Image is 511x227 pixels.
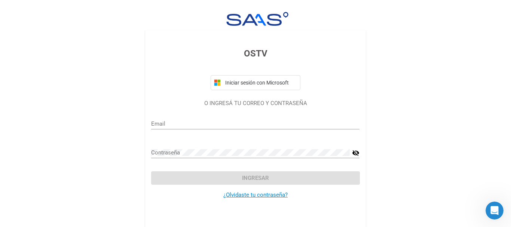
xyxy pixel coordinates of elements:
[151,99,359,108] p: O INGRESÁ TU CORREO Y CONTRASEÑA
[352,148,359,157] mat-icon: visibility_off
[223,191,288,198] a: ¿Olvidaste tu contraseña?
[211,75,300,90] button: Iniciar sesión con Microsoft
[242,175,269,181] span: Ingresar
[151,171,359,185] button: Ingresar
[151,47,359,60] h3: OSTV
[224,80,297,86] span: Iniciar sesión con Microsoft
[486,202,504,220] iframe: Intercom live chat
